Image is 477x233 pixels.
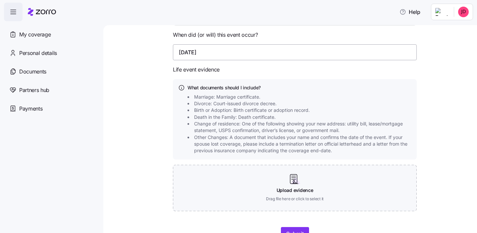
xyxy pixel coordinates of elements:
span: Personal details [19,49,57,57]
input: MM/DD/YYYY [173,44,417,60]
span: Life event evidence [173,66,220,74]
button: Help [394,5,426,19]
span: When did (or will) this event occur? [173,31,258,39]
span: Documents [19,68,46,76]
span: Partners hub [19,86,49,94]
span: Death in the Family: Death certificate. [194,114,276,120]
a: My coverage [4,25,98,44]
span: Birth or Adoption: Birth certificate or adoption record. [194,107,310,114]
span: Other Changes: A document that includes your name and confirms the date of the event. If your spo... [194,134,413,154]
span: Divorce: Court-issued divorce decree. [194,100,277,107]
img: Employer logo [435,8,449,16]
a: Personal details [4,44,98,62]
a: Payments [4,99,98,118]
span: Help [399,8,420,16]
h4: What documents should I include? [187,84,411,91]
a: Documents [4,62,98,81]
a: Partners hub [4,81,98,99]
span: Change of residence: One of the following showing your new address: utility bill, lease/mortgage ... [194,120,413,134]
img: 44790494e917b540e40e7cb96b7e235d [458,7,469,17]
span: Marriage: Marriage certificate. [194,94,260,100]
span: Payments [19,105,42,113]
span: My coverage [19,30,51,39]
